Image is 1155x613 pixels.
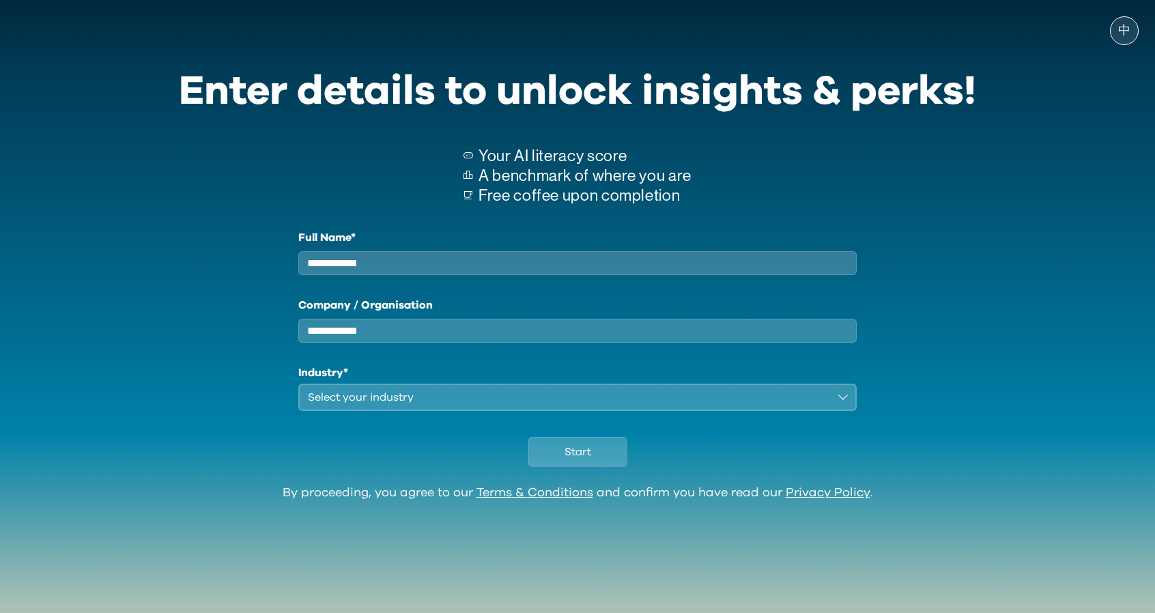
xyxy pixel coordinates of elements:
[298,384,857,411] button: Select your industry
[479,146,691,166] p: Your AI literacy score
[179,59,976,124] div: Enter details to unlock insights & perks!
[298,365,857,381] h1: Industry*
[565,444,591,460] span: Start
[283,486,873,501] div: By proceeding, you agree to our and confirm you have read our .
[1118,24,1130,38] span: 中
[479,166,691,186] p: A benchmark of where you are
[528,437,627,467] button: Start
[308,389,828,405] div: Select your industry
[298,229,857,246] label: Full Name*
[298,297,857,313] label: Company / Organisation
[479,186,691,205] p: Free coffee upon completion
[786,487,870,499] a: Privacy Policy
[476,487,593,499] a: Terms & Conditions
